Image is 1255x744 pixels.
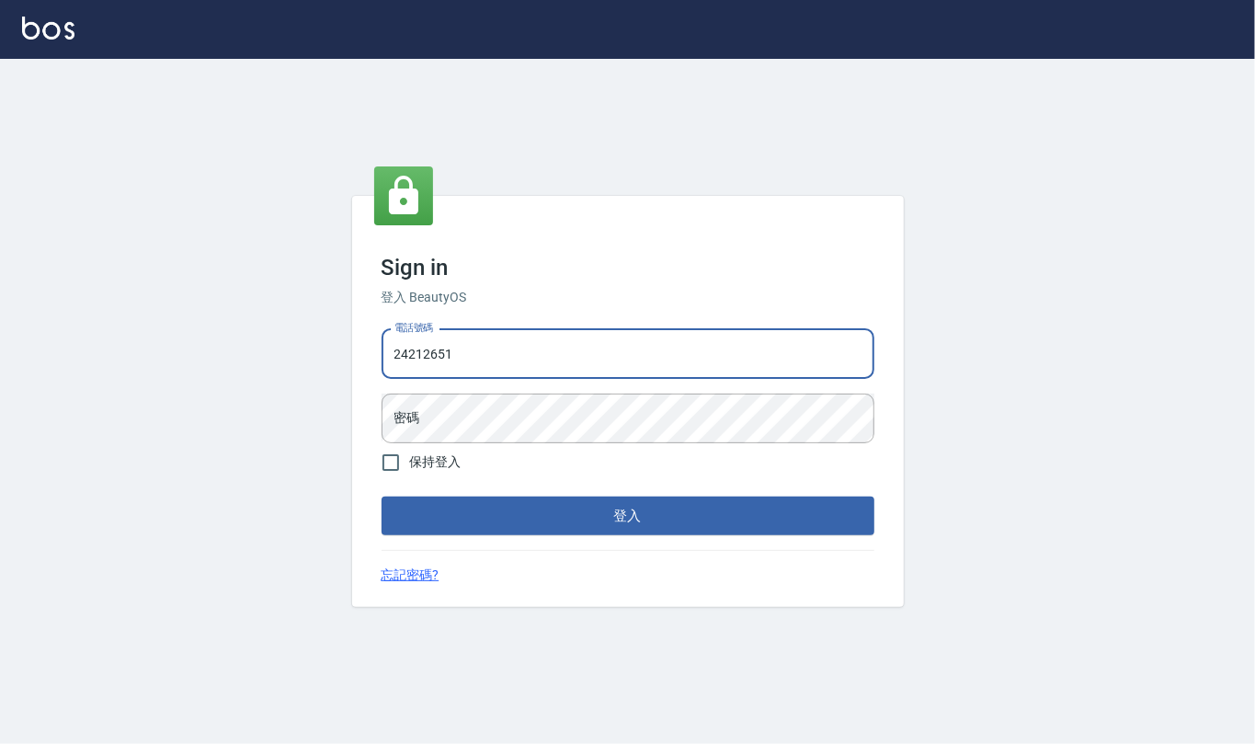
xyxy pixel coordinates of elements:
h3: Sign in [382,255,874,280]
span: 保持登入 [410,452,462,472]
button: 登入 [382,497,874,535]
label: 電話號碼 [394,321,433,335]
img: Logo [22,17,74,40]
h6: 登入 BeautyOS [382,288,874,307]
a: 忘記密碼? [382,566,439,585]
